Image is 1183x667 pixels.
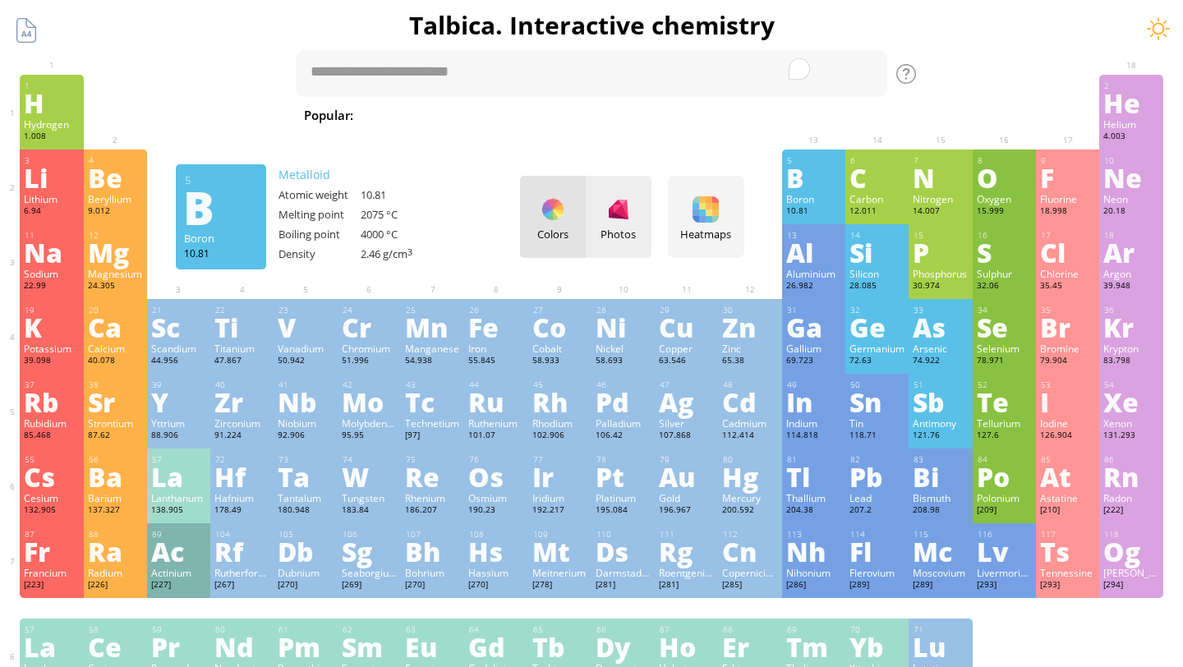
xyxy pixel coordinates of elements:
div: 80 [723,454,777,465]
div: Te [977,389,1032,415]
div: 85.468 [24,430,79,443]
div: 55.845 [468,355,523,368]
div: 91.224 [214,430,269,443]
div: Popular: [304,105,366,127]
div: Metalloid [278,167,443,182]
div: Rubidium [24,416,79,430]
div: Potassium [24,342,79,355]
div: Nb [278,389,333,415]
div: 35 [1041,305,1095,315]
div: Technetium [405,416,460,430]
div: Sr [88,389,143,415]
div: Manganese [405,342,460,355]
div: Cu [659,314,714,340]
div: 24 [343,305,397,315]
div: Tc [405,389,460,415]
div: 43 [406,379,460,390]
div: Palladium [596,416,651,430]
div: 5 [787,155,841,166]
sup: 3 [407,246,412,258]
div: 14 [850,230,905,241]
div: Se [977,314,1032,340]
div: Zinc [722,342,777,355]
div: Tungsten [342,491,397,504]
div: Iridium [532,491,587,504]
div: Co [532,314,587,340]
div: 76 [469,454,523,465]
div: 92.906 [278,430,333,443]
div: 79 [660,454,714,465]
div: 37 [25,379,79,390]
div: 41 [278,379,333,390]
div: 87.62 [88,430,143,443]
div: Bismuth [913,491,968,504]
div: 2 [1104,80,1158,91]
div: Krypton [1103,342,1158,355]
div: Na [24,239,79,265]
div: 40.078 [88,355,143,368]
div: 88.906 [151,430,206,443]
div: 84 [978,454,1032,465]
div: Nitrogen [913,192,968,205]
div: 47 [660,379,714,390]
div: 10.81 [361,187,443,202]
div: 48 [723,379,777,390]
div: Sodium [24,267,79,280]
div: Sc [151,314,206,340]
div: 114.818 [786,430,841,443]
div: 95.95 [342,430,397,443]
div: W [342,463,397,490]
span: HCl [657,105,698,125]
div: Chromium [342,342,397,355]
div: Hydrogen [24,117,79,131]
div: Copper [659,342,714,355]
span: H O [541,105,587,125]
div: Po [977,463,1032,490]
div: Barium [88,491,143,504]
div: Iron [468,342,523,355]
div: 106.42 [596,430,651,443]
div: 12 [89,230,143,241]
div: Neon [1103,192,1158,205]
div: Ta [278,463,333,490]
div: 58.933 [532,355,587,368]
div: Pt [596,463,651,490]
div: Hf [214,463,269,490]
div: F [1040,164,1095,191]
div: Fe [468,314,523,340]
div: Gold [659,491,714,504]
div: 28 [596,305,651,315]
div: 27 [533,305,587,315]
div: Xenon [1103,416,1158,430]
div: 102.906 [532,430,587,443]
div: Molybdenum [342,416,397,430]
div: Ar [1103,239,1158,265]
div: 39.098 [24,355,79,368]
div: 16 [978,230,1032,241]
div: 17 [1041,230,1095,241]
div: Niobium [278,416,333,430]
span: H SO + NaOH [704,105,808,125]
div: Zirconium [214,416,269,430]
div: Cobalt [532,342,587,355]
div: 56 [89,454,143,465]
div: Sn [849,389,905,415]
div: Ni [596,314,651,340]
div: Ir [532,463,587,490]
div: N [913,164,968,191]
div: Ge [849,314,905,340]
div: Iodine [1040,416,1095,430]
div: 54.938 [405,355,460,368]
div: 4000 °C [361,227,443,241]
div: Thallium [786,491,841,504]
div: Beryllium [88,192,143,205]
div: Melting point [278,207,361,222]
div: 13 [787,230,841,241]
div: Pd [596,389,651,415]
div: 20.18 [1103,205,1158,218]
div: Rn [1103,463,1158,490]
div: Germanium [849,342,905,355]
div: Mercury [722,491,777,504]
div: 54 [1104,379,1158,390]
div: 81 [787,454,841,465]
